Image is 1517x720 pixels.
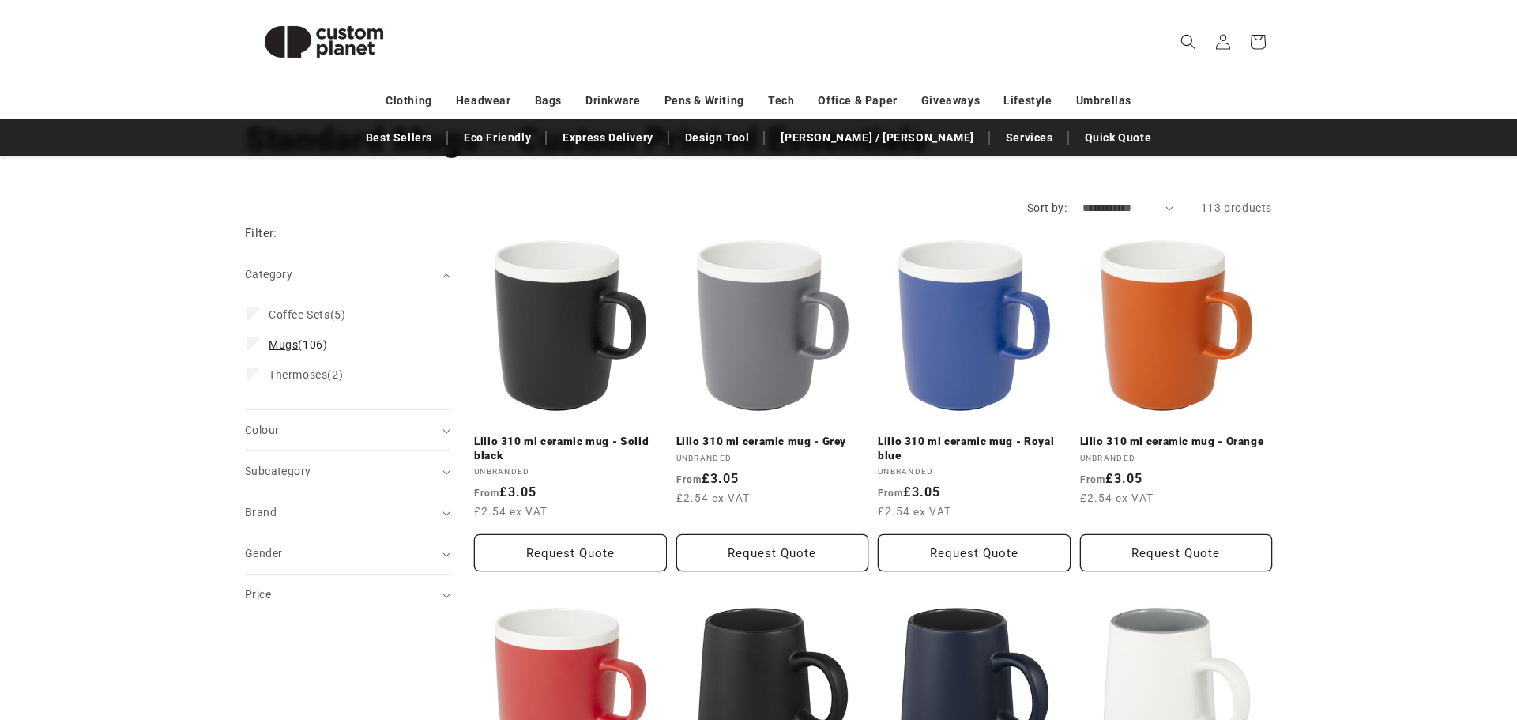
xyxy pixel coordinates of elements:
span: Mugs [269,338,298,351]
a: Design Tool [677,124,758,152]
a: Lilio 310 ml ceramic mug - Orange [1080,435,1273,449]
button: Request Quote [878,534,1071,571]
span: (5) [269,307,345,322]
a: Lilio 310 ml ceramic mug - Grey [676,435,869,449]
span: (106) [269,337,327,352]
a: Umbrellas [1076,87,1131,115]
summary: Category (0 selected) [245,254,450,295]
a: Quick Quote [1077,124,1160,152]
span: Category [245,268,292,281]
label: Sort by: [1027,202,1067,214]
span: (2) [269,368,343,382]
span: Gender [245,547,282,560]
a: Lilio 310 ml ceramic mug - Solid black [474,435,667,462]
a: Drinkware [585,87,640,115]
span: Colour [245,424,279,436]
summary: Subcategory (0 selected) [245,451,450,492]
a: Giveaways [921,87,980,115]
a: Eco Friendly [456,124,539,152]
span: Thermoses [269,368,327,381]
summary: Gender (0 selected) [245,533,450,574]
iframe: Chat Widget [1255,549,1517,720]
a: Bags [535,87,562,115]
summary: Price [245,575,450,615]
a: Lifestyle [1003,87,1052,115]
a: [PERSON_NAME] / [PERSON_NAME] [773,124,981,152]
span: Coffee Sets [269,308,330,321]
button: Request Quote [1080,534,1273,571]
a: Headwear [456,87,511,115]
button: Request Quote [474,534,667,571]
a: Pens & Writing [664,87,744,115]
summary: Brand (0 selected) [245,492,450,533]
span: Price [245,588,271,601]
a: Clothing [386,87,432,115]
a: Lilio 310 ml ceramic mug - Royal blue [878,435,1071,462]
h2: Filter: [245,224,277,243]
a: Express Delivery [555,124,661,152]
span: Brand [245,506,277,518]
a: Office & Paper [818,87,897,115]
span: 113 products [1201,202,1272,214]
button: Request Quote [676,534,869,571]
img: Custom Planet [245,6,403,77]
summary: Search [1171,25,1206,59]
a: Best Sellers [358,124,440,152]
span: Subcategory [245,465,311,477]
a: Services [998,124,1061,152]
a: Tech [768,87,794,115]
summary: Colour (0 selected) [245,410,450,450]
